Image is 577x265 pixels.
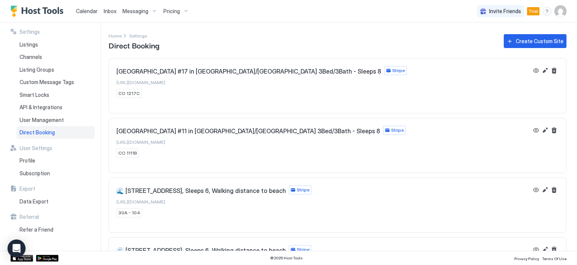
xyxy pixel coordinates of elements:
[20,129,55,136] span: Direct Booking
[76,8,98,14] span: Calendar
[20,29,40,35] span: Settings
[514,254,539,262] a: Privacy Policy
[20,198,48,205] span: Data Export
[504,34,566,48] button: Create Custom Site
[109,32,122,39] a: Home
[529,8,538,15] span: Trial
[541,66,550,75] button: Edit
[116,127,380,135] span: [GEOGRAPHIC_DATA] #11 in [GEOGRAPHIC_DATA]/[GEOGRAPHIC_DATA] 3Bed/3Bath - Sleeps 8
[516,37,563,45] div: Create Custom Site
[129,32,147,39] a: Settings
[532,66,541,75] button: View
[116,78,165,86] a: [URL][DOMAIN_NAME]
[116,139,165,145] span: [URL][DOMAIN_NAME]
[109,33,122,39] span: Home
[514,256,539,261] span: Privacy Policy
[129,32,147,39] div: Breadcrumb
[118,150,137,157] span: CO 1111B
[20,157,35,164] span: Profile
[297,246,310,253] span: Stripe
[20,117,64,123] span: User Management
[532,126,541,135] button: View
[20,66,54,73] span: Listing Groups
[20,170,50,177] span: Subscription
[542,256,566,261] span: Terms Of Use
[129,33,147,39] span: Settings
[17,114,95,126] a: User Management
[17,167,95,180] a: Subscription
[17,223,95,236] a: Refer a Friend
[550,126,559,135] button: Delete
[392,67,405,74] span: Stripe
[36,255,59,262] a: Google Play Store
[20,104,62,111] span: API & Integrations
[20,92,49,98] span: Smart Locks
[297,187,310,193] span: Stripe
[532,185,541,194] button: View
[20,41,38,48] span: Listings
[116,197,165,205] a: [URL][DOMAIN_NAME]
[20,145,52,152] span: User Settings
[17,76,95,89] a: Custom Message Tags
[20,54,42,60] span: Channels
[541,126,550,135] button: Edit
[17,38,95,51] a: Listings
[489,8,521,15] span: Invite Friends
[109,32,122,39] div: Breadcrumb
[391,127,404,134] span: Stripe
[116,187,286,194] span: 🌊 [STREET_ADDRESS], Sleeps 6, Walking distance to beach
[104,8,116,14] span: Inbox
[20,226,53,233] span: Refer a Friend
[532,245,541,254] button: View
[104,7,116,15] a: Inbox
[122,8,148,15] span: Messaging
[542,254,566,262] a: Terms Of Use
[541,185,550,194] button: Edit
[116,247,286,254] span: 🌊 [STREET_ADDRESS], Sleeps 6, Walking distance to beach
[20,79,74,86] span: Custom Message Tags
[17,195,95,208] a: Data Export
[550,245,559,254] button: Delete
[8,239,26,257] div: Open Intercom Messenger
[541,245,550,254] button: Edit
[554,5,566,17] div: User profile
[550,185,559,194] button: Delete
[11,6,67,17] a: Host Tools Logo
[550,66,559,75] button: Delete
[542,7,551,16] div: menu
[109,39,159,51] span: Direct Booking
[17,101,95,114] a: API & Integrations
[116,68,381,75] span: [GEOGRAPHIC_DATA] #17 in [GEOGRAPHIC_DATA]/[GEOGRAPHIC_DATA] 3Bed/3Bath - Sleeps 8
[76,7,98,15] a: Calendar
[118,209,140,216] span: 30A - 104
[11,255,33,262] a: App Store
[118,90,140,97] span: CO 1217C
[163,8,180,15] span: Pricing
[116,80,165,85] span: [URL][DOMAIN_NAME]
[20,214,39,220] span: Referral
[270,256,303,260] span: © 2025 Host Tools
[17,89,95,101] a: Smart Locks
[17,63,95,76] a: Listing Groups
[17,126,95,139] a: Direct Booking
[116,199,165,205] span: [URL][DOMAIN_NAME]
[17,51,95,63] a: Channels
[17,154,95,167] a: Profile
[20,185,35,192] span: Export
[116,138,165,146] a: [URL][DOMAIN_NAME]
